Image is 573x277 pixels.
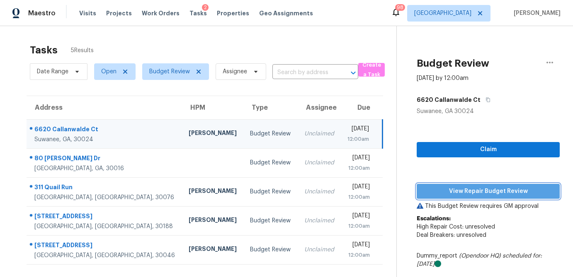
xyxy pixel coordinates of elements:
[417,216,451,222] b: Escalations:
[304,217,334,225] div: Unclaimed
[250,130,291,138] div: Budget Review
[417,202,560,210] p: This Budget Review requires GM approval
[189,187,237,197] div: [PERSON_NAME]
[250,159,291,167] div: Budget Review
[347,222,370,230] div: 12:00am
[417,96,481,104] h5: 6620 Callanwalde Ct
[142,9,180,17] span: Work Orders
[414,9,471,17] span: [GEOGRAPHIC_DATA]
[510,9,561,17] span: [PERSON_NAME]
[182,96,243,119] th: HPM
[34,193,175,202] div: [GEOGRAPHIC_DATA], [GEOGRAPHIC_DATA], 30076
[347,164,370,172] div: 12:00am
[34,251,175,260] div: [GEOGRAPHIC_DATA], [GEOGRAPHIC_DATA], 30046
[298,96,341,119] th: Assignee
[347,251,370,259] div: 12:00am
[259,9,313,17] span: Geo Assignments
[79,9,96,17] span: Visits
[34,154,175,164] div: 80 [PERSON_NAME] Dr
[250,246,291,254] div: Budget Review
[189,216,237,226] div: [PERSON_NAME]
[34,183,175,193] div: 311 Quail Run
[304,130,334,138] div: Unclaimed
[149,67,190,76] span: Budget Review
[272,66,335,79] input: Search by address
[417,232,486,238] span: Deal Breakers: unresolved
[217,9,249,17] span: Properties
[304,188,334,196] div: Unclaimed
[71,46,94,55] span: 5 Results
[417,107,560,116] div: Suwanee, GA 30024
[304,246,334,254] div: Unclaimed
[250,188,291,196] div: Budget Review
[347,135,369,143] div: 12:00am
[423,186,553,197] span: View Repair Budget Review
[189,10,207,16] span: Tasks
[250,217,291,225] div: Budget Review
[189,129,237,139] div: [PERSON_NAME]
[417,74,469,82] div: [DATE] by 12:00am
[397,3,403,12] div: 98
[417,224,495,230] span: High Repair Cost: unresolved
[30,46,58,54] h2: Tasks
[358,63,385,77] button: Create a Task
[347,241,370,251] div: [DATE]
[347,193,370,201] div: 12:00am
[106,9,132,17] span: Projects
[28,9,56,17] span: Maestro
[34,212,175,222] div: [STREET_ADDRESS]
[34,164,175,173] div: [GEOGRAPHIC_DATA], GA, 30016
[362,60,381,79] span: Create a Task
[37,67,68,76] span: Date Range
[459,253,501,259] i: (Opendoor HQ)
[34,135,175,144] div: Suwanee, GA, 30024
[101,67,117,76] span: Open
[417,252,560,268] div: Dummy_report
[34,125,175,135] div: 6620 Callanwalde Ct
[189,245,237,255] div: [PERSON_NAME]
[223,67,247,76] span: Assignee
[423,145,553,155] span: Claim
[347,183,370,193] div: [DATE]
[347,67,359,79] button: Open
[347,154,370,164] div: [DATE]
[417,142,560,157] button: Claim
[304,159,334,167] div: Unclaimed
[347,212,370,222] div: [DATE]
[34,241,175,251] div: [STREET_ADDRESS]
[34,222,175,231] div: [GEOGRAPHIC_DATA], [GEOGRAPHIC_DATA], 30188
[347,125,369,135] div: [DATE]
[417,184,560,199] button: View Repair Budget Review
[27,96,182,119] th: Address
[341,96,383,119] th: Due
[243,96,297,119] th: Type
[417,59,489,67] h2: Budget Review
[204,3,207,12] div: 2
[481,92,492,107] button: Copy Address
